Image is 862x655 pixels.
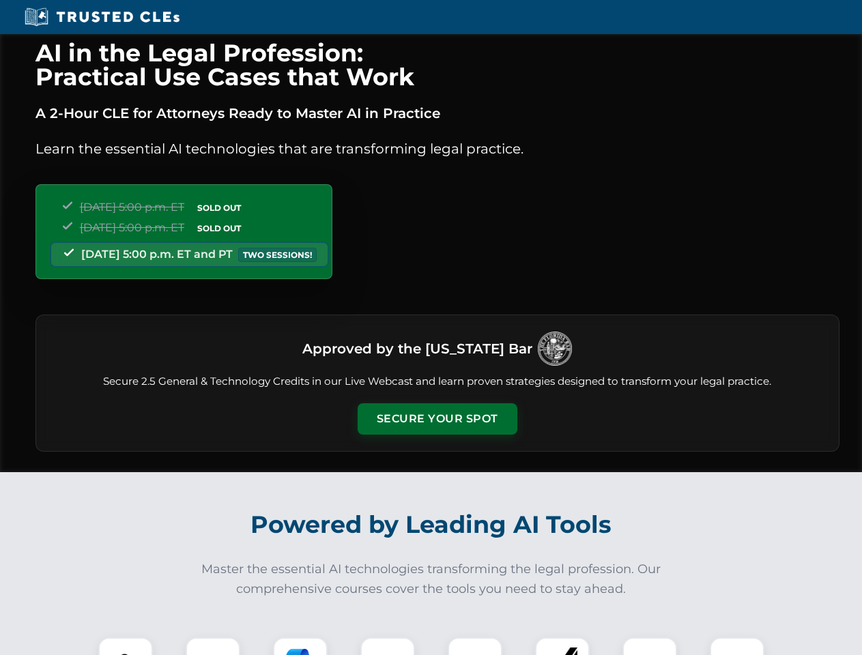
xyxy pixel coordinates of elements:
img: Logo [538,332,572,366]
span: SOLD OUT [192,221,246,235]
p: Learn the essential AI technologies that are transforming legal practice. [35,138,839,160]
span: SOLD OUT [192,201,246,215]
h1: AI in the Legal Profession: Practical Use Cases that Work [35,41,839,89]
button: Secure Your Spot [358,403,517,435]
h2: Powered by Leading AI Tools [53,501,809,549]
p: Secure 2.5 General & Technology Credits in our Live Webcast and learn proven strategies designed ... [53,374,822,390]
h3: Approved by the [US_STATE] Bar [302,336,532,361]
img: Trusted CLEs [20,7,184,27]
span: [DATE] 5:00 p.m. ET [80,221,184,234]
p: Master the essential AI technologies transforming the legal profession. Our comprehensive courses... [192,559,670,599]
p: A 2-Hour CLE for Attorneys Ready to Master AI in Practice [35,102,839,124]
span: [DATE] 5:00 p.m. ET [80,201,184,214]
